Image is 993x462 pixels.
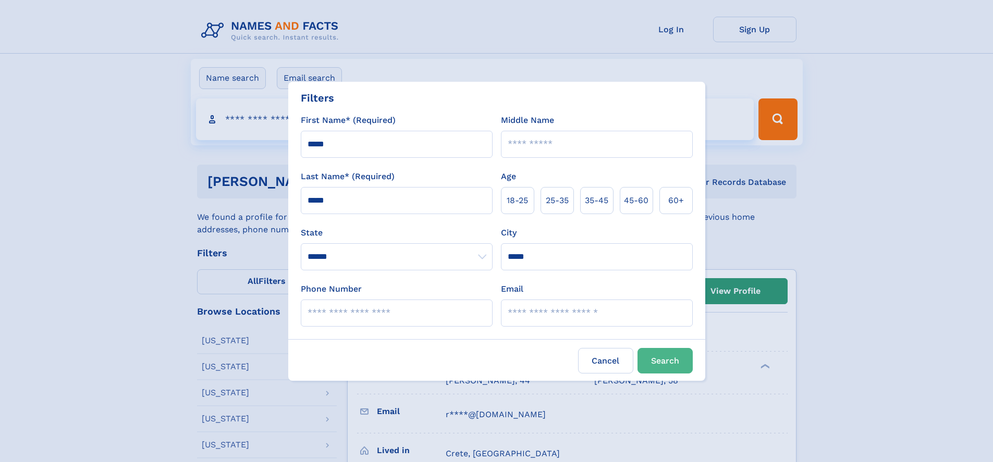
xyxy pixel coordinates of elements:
[501,114,554,127] label: Middle Name
[501,227,517,239] label: City
[501,170,516,183] label: Age
[585,194,608,207] span: 35‑45
[301,90,334,106] div: Filters
[546,194,569,207] span: 25‑35
[301,227,493,239] label: State
[301,170,395,183] label: Last Name* (Required)
[624,194,648,207] span: 45‑60
[668,194,684,207] span: 60+
[301,283,362,295] label: Phone Number
[578,348,633,373] label: Cancel
[638,348,693,373] button: Search
[501,283,523,295] label: Email
[507,194,528,207] span: 18‑25
[301,114,396,127] label: First Name* (Required)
